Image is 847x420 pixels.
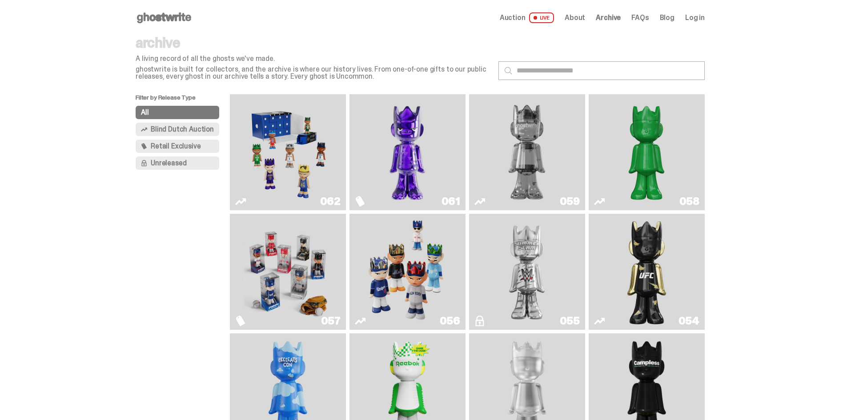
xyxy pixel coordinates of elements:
a: Fantasy [355,98,460,207]
a: Blog [660,14,674,21]
span: Retail Exclusive [151,143,201,150]
span: Unreleased [151,160,186,167]
a: Log in [685,14,705,21]
img: I Was There SummerSlam [483,217,570,326]
a: Schrödinger's ghost: Sunday Green [594,98,699,207]
a: Game Face (2025) [235,98,341,207]
a: Archive [596,14,621,21]
a: Ruby [594,217,699,326]
a: FAQs [631,14,649,21]
a: Two [474,98,580,207]
button: Unreleased [136,156,219,170]
span: All [141,109,149,116]
button: Blind Dutch Auction [136,123,219,136]
a: I Was There SummerSlam [474,217,580,326]
button: Retail Exclusive [136,140,219,153]
a: Auction LIVE [500,12,554,23]
div: 058 [679,196,699,207]
div: 059 [560,196,580,207]
img: Fantasy [364,98,451,207]
span: Blind Dutch Auction [151,126,214,133]
p: archive [136,36,491,50]
img: Schrödinger's ghost: Sunday Green [603,98,690,207]
span: LIVE [529,12,554,23]
p: ghostwrite is built for collectors, and the archive is where our history lives. From one-of-one g... [136,66,491,80]
a: Game Face (2025) [235,217,341,326]
button: All [136,106,219,119]
p: Filter by Release Type [136,94,230,106]
div: 054 [678,316,699,326]
img: Game Face (2025) [244,217,331,326]
div: 057 [321,316,341,326]
div: 061 [442,196,460,207]
p: A living record of all the ghosts we've made. [136,55,491,62]
img: Game Face (2025) [364,217,451,326]
img: Game Face (2025) [244,98,331,207]
img: Ruby [623,217,670,326]
div: 062 [320,196,341,207]
a: About [565,14,585,21]
img: Two [483,98,570,207]
div: 055 [560,316,580,326]
span: Auction [500,14,526,21]
div: 056 [440,316,460,326]
a: Game Face (2025) [355,217,460,326]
